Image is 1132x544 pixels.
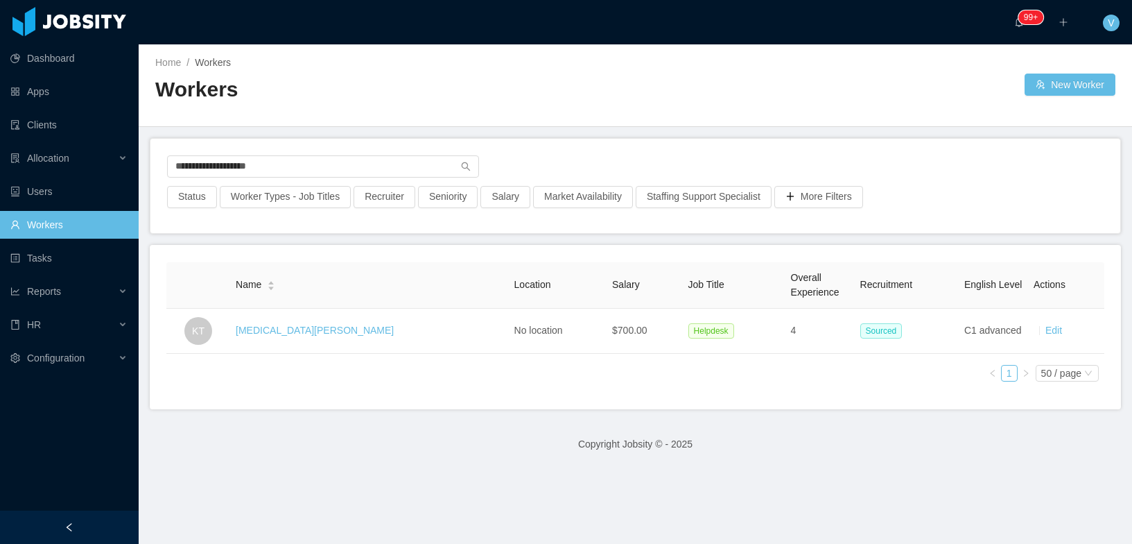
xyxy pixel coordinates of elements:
[514,279,551,290] span: Location
[418,186,478,208] button: Seniority
[774,186,863,208] button: icon: plusMore Filters
[612,279,640,290] span: Salary
[1084,369,1092,379] i: icon: down
[27,352,85,364] span: Configuration
[860,323,903,339] span: Sourced
[860,279,912,290] span: Recruitment
[139,420,1132,468] footer: Copyright Jobsity © - 2025
[1018,365,1034,382] li: Next Page
[1001,365,1018,382] li: 1
[10,353,20,363] i: icon: setting
[964,279,1022,290] span: English Level
[1014,17,1024,27] i: icon: bell
[268,284,275,289] i: icon: caret-down
[984,365,1001,382] li: Previous Page
[167,186,217,208] button: Status
[10,178,128,205] a: icon: robotUsers
[10,111,128,139] a: icon: auditClients
[1041,366,1081,381] div: 50 / page
[10,244,128,272] a: icon: profileTasks
[27,153,69,164] span: Allocation
[1045,325,1062,336] a: Edit
[27,286,61,297] span: Reports
[267,279,275,289] div: Sort
[612,325,647,336] span: $700.00
[509,309,607,354] td: No location
[989,369,997,377] i: icon: left
[10,153,20,163] i: icon: solution
[155,76,636,104] h2: Workers
[785,309,855,354] td: 4
[1034,279,1065,290] span: Actions
[236,278,261,292] span: Name
[1059,17,1068,27] i: icon: plus
[1002,366,1017,381] a: 1
[959,309,1028,354] td: C1 advanced
[688,323,734,339] span: Helpdesk
[192,317,204,345] span: KT
[480,186,530,208] button: Salary
[461,162,471,171] i: icon: search
[155,57,181,68] a: Home
[186,57,189,68] span: /
[10,287,20,296] i: icon: line-chart
[533,186,633,208] button: Market Availability
[10,211,128,239] a: icon: userWorkers
[636,186,772,208] button: Staffing Support Specialist
[860,325,908,336] a: Sourced
[791,272,839,298] span: Overall Experience
[27,319,41,330] span: HR
[354,186,415,208] button: Recruiter
[688,279,724,290] span: Job Title
[268,280,275,284] i: icon: caret-up
[195,57,231,68] span: Workers
[1108,15,1114,31] span: V
[1025,74,1115,96] button: icon: usergroup-addNew Worker
[236,325,394,336] a: [MEDICAL_DATA][PERSON_NAME]
[220,186,351,208] button: Worker Types - Job Titles
[1022,369,1030,377] i: icon: right
[10,44,128,72] a: icon: pie-chartDashboard
[10,78,128,105] a: icon: appstoreApps
[1018,10,1043,24] sup: 323
[10,320,20,330] i: icon: book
